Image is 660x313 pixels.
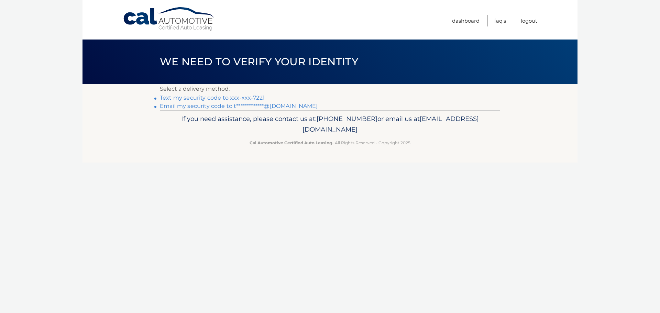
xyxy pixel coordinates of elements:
p: Select a delivery method: [160,84,500,94]
a: Text my security code to xxx-xxx-7221 [160,94,265,101]
a: Logout [521,15,537,26]
a: FAQ's [494,15,506,26]
strong: Cal Automotive Certified Auto Leasing [250,140,332,145]
span: [PHONE_NUMBER] [317,115,377,123]
a: Cal Automotive [123,7,216,31]
p: If you need assistance, please contact us at: or email us at [164,113,496,135]
span: We need to verify your identity [160,55,358,68]
p: - All Rights Reserved - Copyright 2025 [164,139,496,146]
a: Dashboard [452,15,480,26]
